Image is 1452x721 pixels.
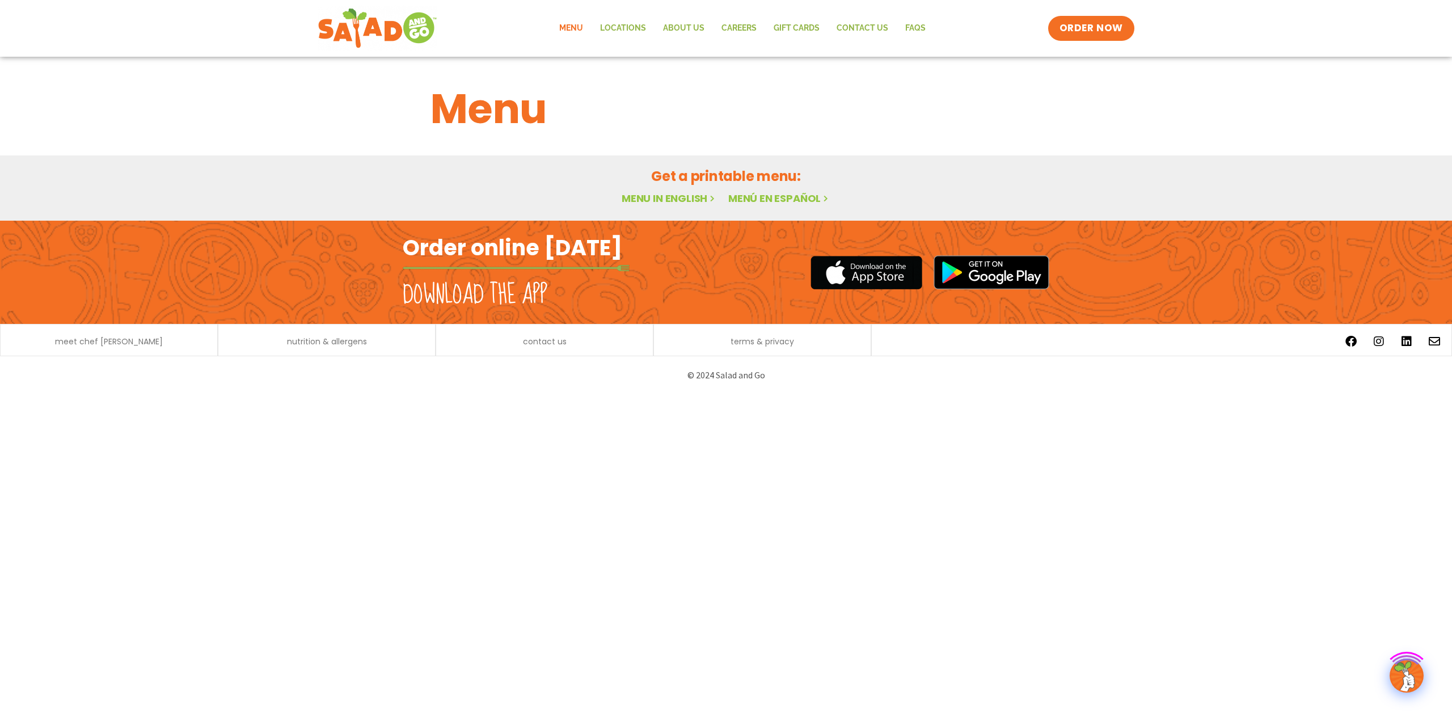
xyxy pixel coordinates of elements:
a: FAQs [897,15,934,41]
a: Menu [551,15,592,41]
a: About Us [655,15,713,41]
a: Locations [592,15,655,41]
a: contact us [523,338,567,345]
a: Careers [713,15,765,41]
img: fork [403,265,630,271]
h2: Order online [DATE] [403,234,622,262]
p: © 2024 Salad and Go [408,368,1044,383]
a: Menu in English [622,191,717,205]
h2: Download the app [403,279,547,311]
img: new-SAG-logo-768×292 [318,6,437,51]
h2: Get a printable menu: [430,166,1022,186]
img: appstore [811,254,922,291]
a: nutrition & allergens [287,338,367,345]
h1: Menu [430,78,1022,140]
span: ORDER NOW [1060,22,1123,35]
a: terms & privacy [731,338,794,345]
nav: Menu [551,15,934,41]
a: ORDER NOW [1048,16,1134,41]
a: Menú en español [728,191,830,205]
a: meet chef [PERSON_NAME] [55,338,163,345]
a: GIFT CARDS [765,15,828,41]
img: google_play [934,255,1049,289]
a: Contact Us [828,15,897,41]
